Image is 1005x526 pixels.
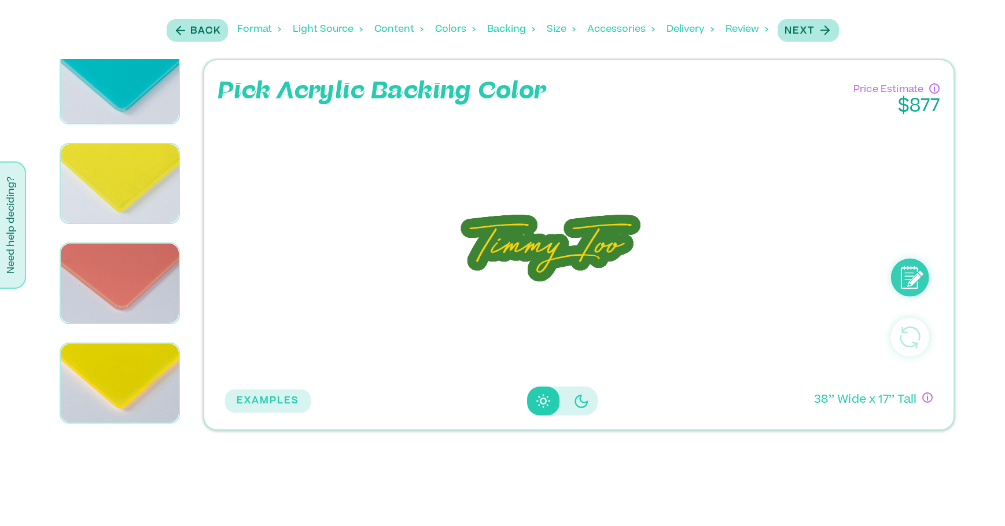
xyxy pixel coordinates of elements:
p: 38 ’’ Wide x 17 ’’ Tall [814,392,916,409]
div: Review [726,12,768,47]
img: Transparent Fluorescent Yellow [61,344,179,422]
div: Light Source [293,12,363,47]
div: Timmy Too [435,196,661,301]
div: Accessories [587,12,655,47]
p: Next [785,24,815,38]
button: EXAMPLES [225,389,311,413]
img: Salmon [61,244,179,322]
button: Next [778,19,839,42]
div: If you have questions about size, or if you can’t design exactly what you want here, no worries! ... [922,392,933,403]
div: Format [237,12,281,47]
div: Size [547,12,576,47]
div: Backing [487,12,535,47]
img: Light Teal [61,45,179,123]
div: Have questions about pricing or just need a human touch? Go through the process and submit an inq... [929,83,940,94]
button: Back [167,19,228,42]
div: Delivery [667,12,714,47]
iframe: Chat Widget [947,470,1005,526]
div: Colors [435,12,476,47]
p: Price Estimate [853,80,923,97]
p: Back [190,24,221,38]
div: Disabled elevation buttons [527,387,598,415]
p: Pick Acrylic Backing Color [218,74,547,109]
div: Content [374,12,424,47]
p: $ 877 [853,97,940,117]
img: Transparent Bright Yellow [61,144,179,223]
